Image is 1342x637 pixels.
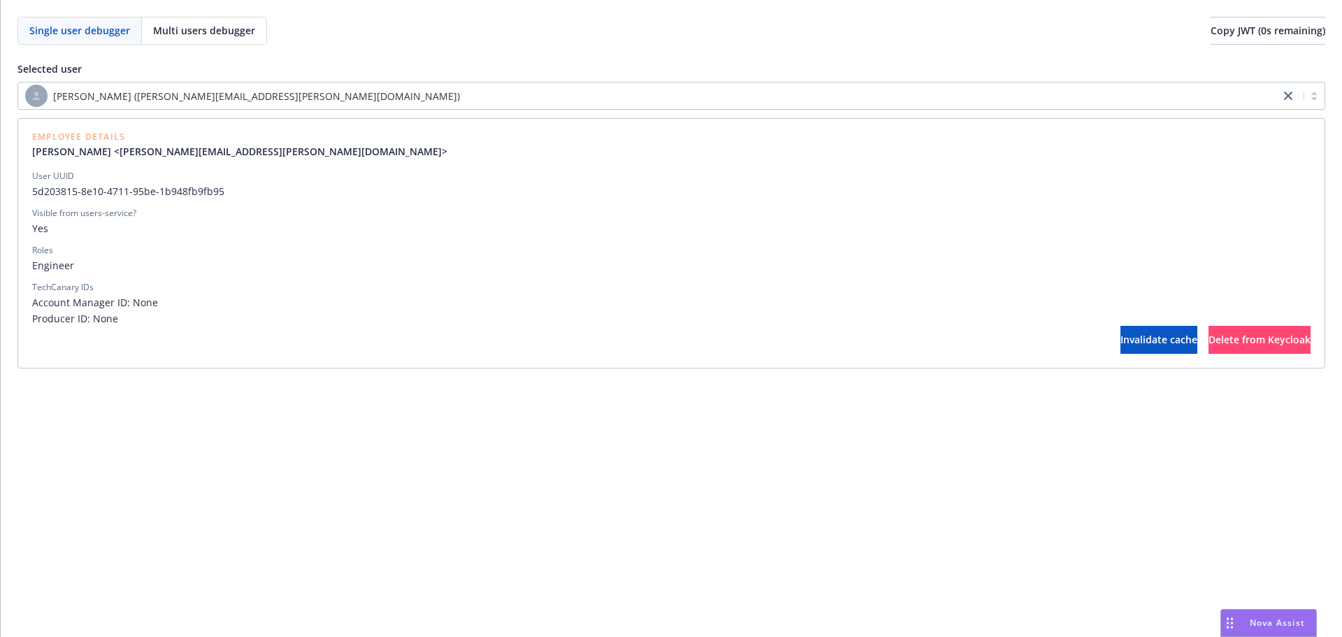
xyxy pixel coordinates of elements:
span: [PERSON_NAME] ([PERSON_NAME][EMAIL_ADDRESS][PERSON_NAME][DOMAIN_NAME]) [25,85,1273,107]
span: Nova Assist [1250,617,1305,629]
button: Invalidate cache [1120,326,1197,354]
div: TechCanary IDs [32,281,94,294]
span: Selected user [17,62,82,76]
span: [PERSON_NAME] ([PERSON_NAME][EMAIL_ADDRESS][PERSON_NAME][DOMAIN_NAME]) [53,89,460,103]
span: Employee Details [32,133,459,141]
span: Engineer [32,258,1311,273]
span: Multi users debugger [153,23,255,38]
div: Roles [32,244,53,257]
button: Delete from Keycloak [1208,326,1311,354]
button: Copy JWT (0s remaining) [1211,17,1325,45]
button: Nova Assist [1220,609,1317,637]
span: Copy JWT ( 0 s remaining) [1211,24,1325,37]
span: Yes [32,221,1311,236]
span: 5d203815-8e10-4711-95be-1b948fb9fb95 [32,184,1311,199]
div: Visible from users-service? [32,207,136,220]
a: [PERSON_NAME] <[PERSON_NAME][EMAIL_ADDRESS][PERSON_NAME][DOMAIN_NAME]> [32,144,459,159]
span: Producer ID: None [32,311,1311,326]
span: Invalidate cache [1120,333,1197,346]
div: Drag to move [1221,610,1239,636]
span: Single user debugger [29,23,130,38]
div: User UUID [32,170,74,182]
span: Account Manager ID: None [32,295,1311,310]
a: close [1280,87,1297,104]
span: Delete from Keycloak [1208,333,1311,346]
